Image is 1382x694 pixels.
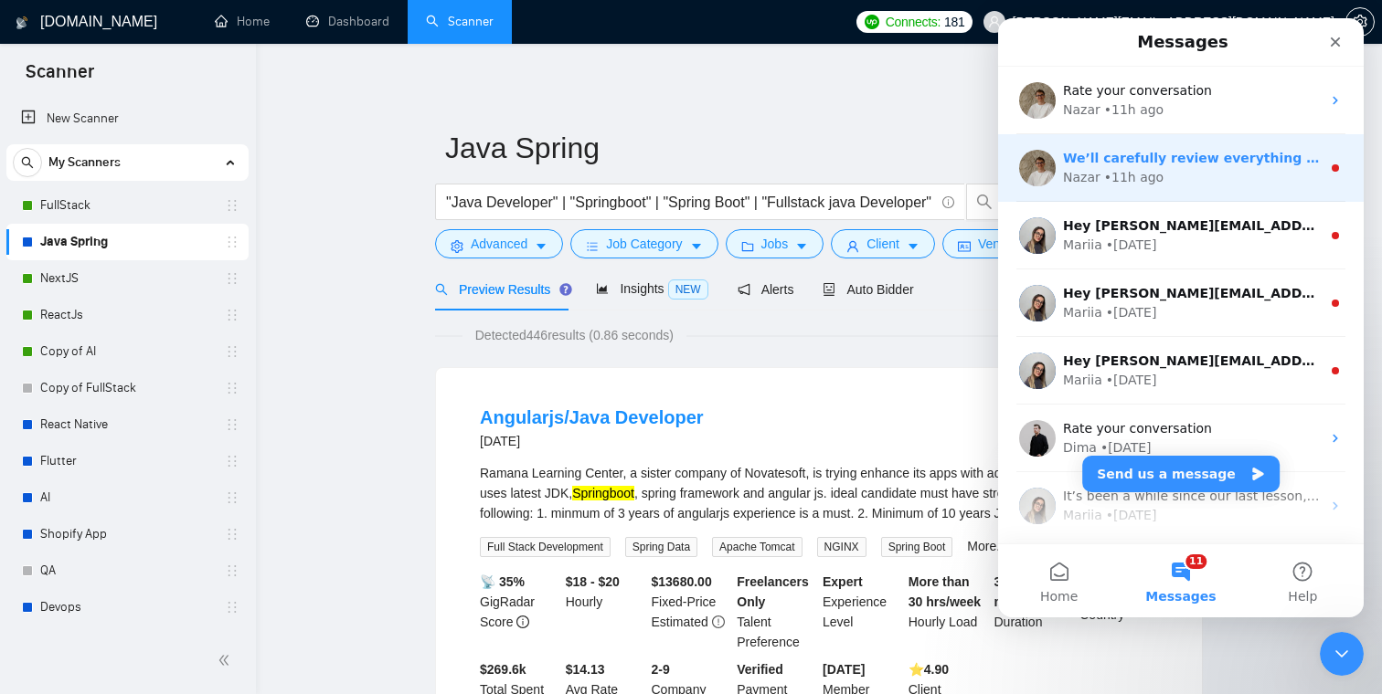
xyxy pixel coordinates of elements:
[225,235,239,249] span: holder
[831,229,935,258] button: userClientcaret-down
[958,239,971,253] span: idcard
[712,537,803,557] span: Apache Tomcat
[65,285,104,304] div: Mariia
[967,539,1007,553] a: More...
[668,279,708,300] span: NEW
[40,626,214,662] a: Blockchain
[225,490,239,505] span: holder
[881,537,953,557] span: Spring Boot
[6,100,249,137] li: New Scanner
[102,420,154,439] div: • [DATE]
[823,283,835,296] span: robot
[21,469,58,506] img: Profile image for Mariia
[823,574,863,589] b: Expert
[65,488,104,507] div: Mariia
[690,239,703,253] span: caret-down
[290,572,319,584] span: Help
[516,615,529,628] span: info-circle
[625,537,697,557] span: Spring Data
[596,281,707,296] span: Insights
[476,572,562,652] div: GigRadar Score
[65,420,99,439] div: Dima
[907,239,920,253] span: caret-down
[21,334,58,371] img: Profile image for Mariia
[108,352,159,372] div: • [DATE]
[225,600,239,615] span: holder
[106,150,165,169] div: • 11h ago
[451,239,463,253] span: setting
[42,572,80,584] span: Home
[480,537,611,557] span: Full Stack Development
[817,537,866,557] span: NGINX
[65,132,884,147] span: We’ll carefully review everything and get back to you with a detailed answer [DATE]. Thanks for y...
[225,527,239,542] span: holder
[944,12,964,32] span: 181
[244,526,366,599] button: Help
[535,239,547,253] span: caret-down
[738,283,750,296] span: notification
[225,198,239,213] span: holder
[446,191,934,214] input: Search Freelance Jobs...
[823,662,865,677] b: [DATE]
[738,282,794,297] span: Alerts
[741,239,754,253] span: folder
[994,574,1041,609] b: 3 to 6 months
[480,574,525,589] b: 📡 35%
[40,370,214,406] a: Copy of FullStack
[40,297,214,333] a: ReactJs
[435,229,563,258] button: settingAdvancedcaret-down
[225,344,239,359] span: holder
[978,234,1018,254] span: Vendor
[998,18,1364,617] iframe: Intercom live chat
[40,406,214,443] a: React Native
[471,234,527,254] span: Advanced
[991,572,1077,652] div: Duration
[21,100,234,137] a: New Scanner
[865,15,879,29] img: upwork-logo.png
[942,229,1054,258] button: idcardVendorcaret-down
[426,14,494,29] a: searchScanner
[1345,15,1375,29] a: setting
[21,267,58,303] img: Profile image for Mariia
[572,486,634,500] mark: Springboot
[14,156,41,169] span: search
[1345,7,1375,37] button: setting
[819,572,905,652] div: Experience Level
[65,150,102,169] div: Nazar
[733,572,819,652] div: Talent Preference
[108,285,159,304] div: • [DATE]
[886,12,941,32] span: Connects:
[11,58,109,97] span: Scanner
[1346,15,1374,29] span: setting
[225,417,239,432] span: holder
[462,325,686,345] span: Detected 446 results (0.86 seconds)
[737,662,783,677] b: Verified
[65,352,104,372] div: Mariia
[225,454,239,468] span: holder
[215,14,270,29] a: homeHome
[648,572,734,652] div: Fixed-Price
[225,381,239,395] span: holder
[652,662,670,677] b: 2-9
[40,260,214,297] a: NextJS
[761,234,789,254] span: Jobs
[40,479,214,516] a: AI
[21,199,58,236] img: Profile image for Mariia
[40,187,214,224] a: FullStack
[40,224,214,260] a: Java Spring
[652,615,708,629] span: Estimated
[712,615,725,628] span: exclamation-circle
[40,516,214,552] a: Shopify App
[866,234,899,254] span: Client
[225,271,239,286] span: holder
[40,333,214,370] a: Copy of AI
[566,662,605,677] b: $14.13
[566,574,620,589] b: $18 - $20
[942,196,954,208] span: info-circle
[737,574,809,609] b: Freelancers Only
